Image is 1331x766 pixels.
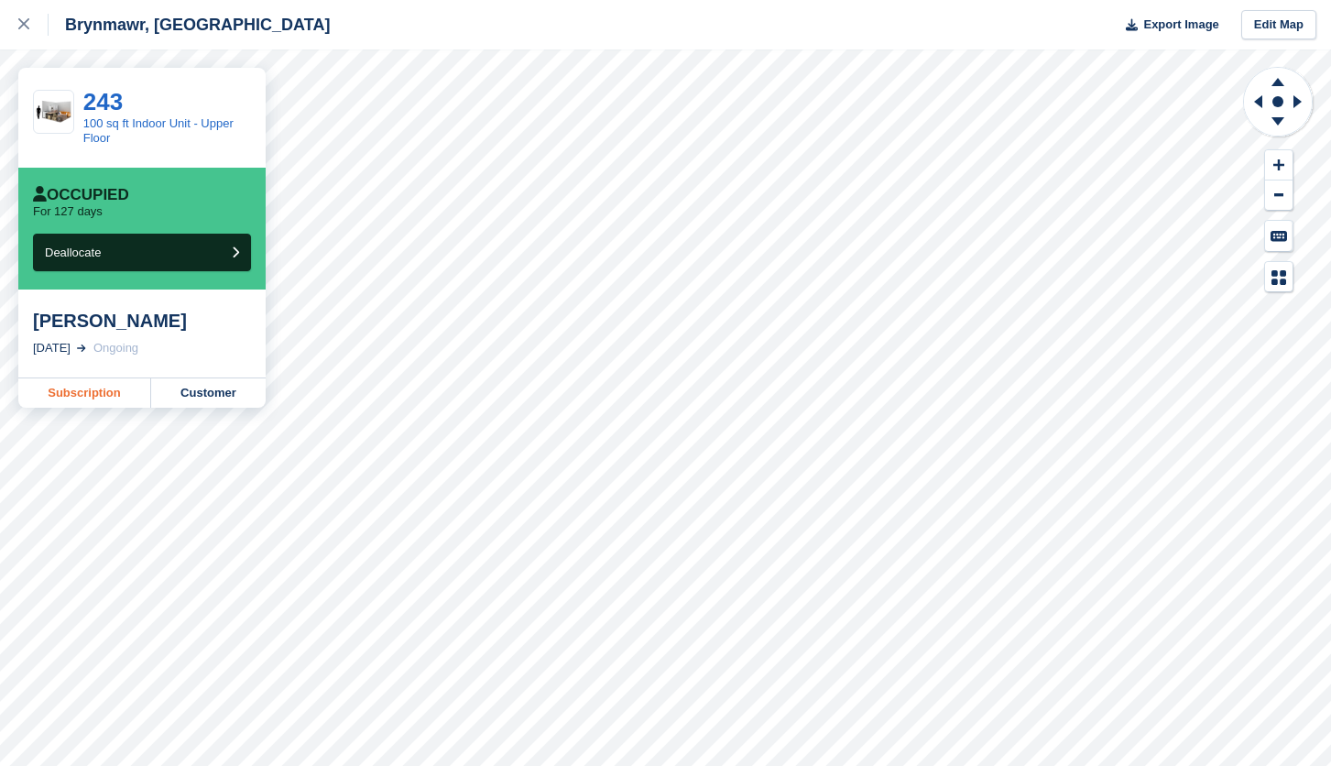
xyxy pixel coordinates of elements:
a: 100 sq ft Indoor Unit - Upper Floor [83,116,234,145]
button: Zoom In [1265,150,1293,181]
div: Occupied [33,186,129,204]
div: [DATE] [33,339,71,357]
div: Ongoing [93,339,138,357]
p: For 127 days [33,204,103,219]
a: Edit Map [1241,10,1316,40]
button: Keyboard Shortcuts [1265,221,1293,251]
img: arrow-right-light-icn-cde0832a797a2874e46488d9cf13f60e5c3a73dbe684e267c42b8395dfbc2abf.svg [77,345,86,352]
div: Brynmawr, [GEOGRAPHIC_DATA] [49,14,330,36]
span: Deallocate [45,246,101,259]
img: 100-sqft-unit.jpg [34,97,73,126]
div: [PERSON_NAME] [33,310,251,332]
a: Customer [151,378,266,408]
span: Export Image [1143,16,1218,34]
button: Deallocate [33,234,251,271]
button: Export Image [1115,10,1219,40]
a: 243 [83,88,123,115]
a: Subscription [18,378,151,408]
button: Map Legend [1265,262,1293,292]
button: Zoom Out [1265,181,1293,211]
